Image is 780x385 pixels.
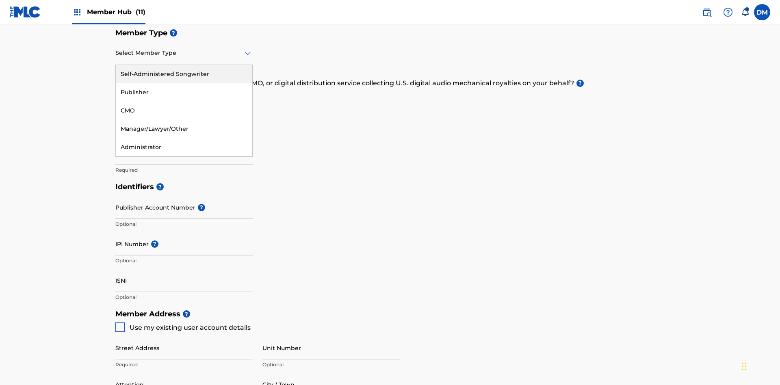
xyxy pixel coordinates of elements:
[115,305,665,323] h5: Member Address
[754,4,770,20] div: User Menu
[741,8,749,16] div: Notifications
[576,80,584,87] span: ?
[262,361,400,368] p: Optional
[116,83,252,102] div: Publisher
[116,120,252,138] div: Manager/Lawyer/Other
[115,257,253,264] p: Optional
[183,310,190,318] span: ?
[115,167,253,174] p: Required
[116,102,252,120] div: CMO
[115,24,665,42] h5: Member Type
[151,240,158,248] span: ?
[130,324,251,331] span: Use my existing user account details
[739,346,780,385] iframe: Chat Widget
[87,7,145,17] span: Member Hub
[116,138,252,156] div: Administrator
[198,204,205,211] span: ?
[115,361,253,368] p: Required
[10,6,41,18] img: MLC Logo
[699,4,715,20] a: Public Search
[115,294,253,301] p: Optional
[702,7,712,17] img: search
[115,125,665,142] h5: Member Name
[156,183,164,190] span: ?
[723,7,733,17] img: help
[72,7,82,17] img: Top Rightsholders
[115,221,253,228] p: Optional
[116,65,252,83] div: Self-Administered Songwriter
[742,354,747,379] div: Drag
[720,4,736,20] div: Help
[115,78,665,88] p: Do you have a publisher, administrator, CMO, or digital distribution service collecting U.S. digi...
[115,178,665,196] h5: Identifiers
[136,8,145,16] span: (11)
[170,29,177,37] span: ?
